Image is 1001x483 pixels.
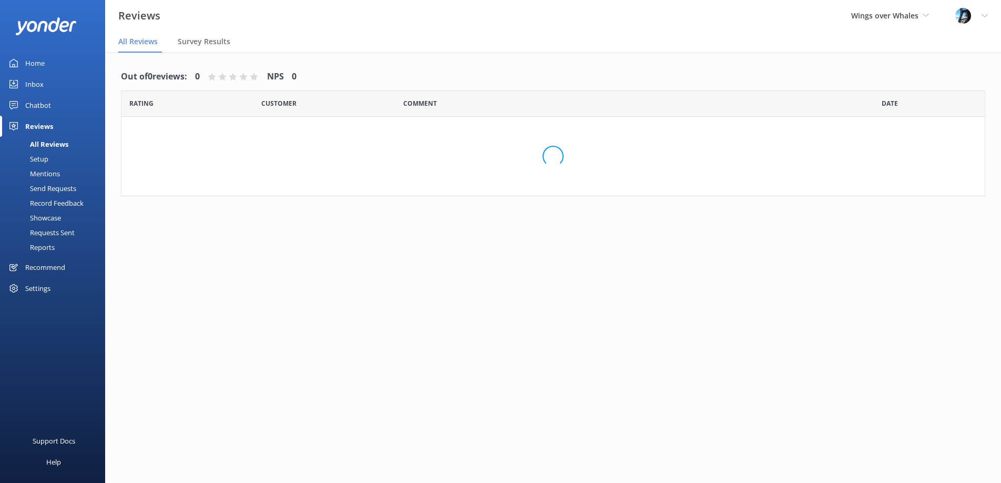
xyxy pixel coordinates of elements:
[6,225,105,240] a: Requests Sent
[6,210,105,225] a: Showcase
[129,98,154,108] span: Date
[882,98,898,108] span: Date
[33,430,75,451] div: Support Docs
[46,451,61,472] div: Help
[6,196,84,210] div: Record Feedback
[25,116,53,137] div: Reviews
[955,8,971,24] img: 145-1635463833.jpg
[25,53,45,74] div: Home
[6,181,105,196] a: Send Requests
[6,166,105,181] a: Mentions
[25,257,65,278] div: Recommend
[25,95,51,116] div: Chatbot
[6,240,105,255] a: Reports
[195,70,200,84] h4: 0
[6,152,48,166] div: Setup
[6,181,76,196] div: Send Requests
[6,152,105,166] a: Setup
[6,137,68,152] div: All Reviews
[403,98,437,108] span: Question
[261,98,297,108] span: Date
[267,70,284,84] h4: NPS
[6,225,75,240] div: Requests Sent
[25,74,44,95] div: Inbox
[6,210,61,225] div: Showcase
[121,70,187,84] h4: Out of 0 reviews:
[118,36,158,47] span: All Reviews
[6,240,55,255] div: Reports
[851,11,918,21] span: Wings over Whales
[118,7,160,24] h3: Reviews
[16,17,76,35] img: yonder-white-logo.png
[6,166,60,181] div: Mentions
[25,278,50,299] div: Settings
[6,196,105,210] a: Record Feedback
[6,137,105,152] a: All Reviews
[178,36,230,47] span: Survey Results
[292,70,297,84] h4: 0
